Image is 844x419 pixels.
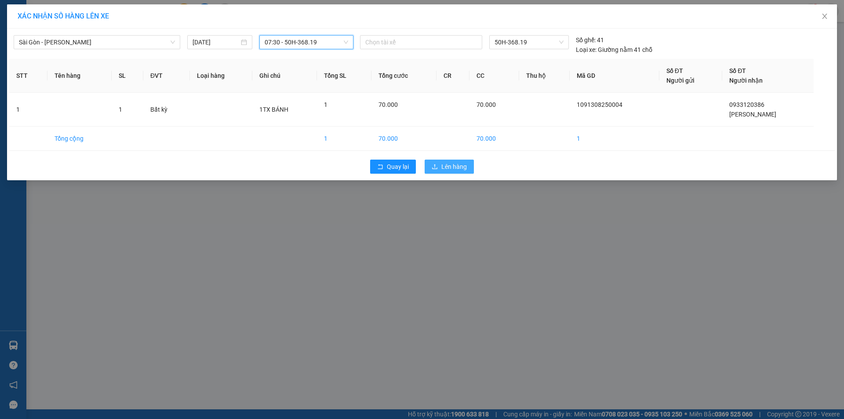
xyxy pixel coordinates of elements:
[377,164,383,171] span: rollback
[729,77,763,84] span: Người nhận
[387,162,409,171] span: Quay lại
[378,101,398,108] span: 70.000
[371,59,437,93] th: Tổng cước
[469,127,520,151] td: 70.000
[425,160,474,174] button: uploadLên hàng
[9,59,47,93] th: STT
[432,164,438,171] span: upload
[317,127,371,151] td: 1
[519,59,570,93] th: Thu hộ
[19,36,175,49] span: Sài Gòn - Phan Rí
[437,59,469,93] th: CR
[495,36,563,49] span: 50H-368.19
[51,32,58,39] span: phone
[576,45,652,55] div: Giường nằm 41 chỗ
[729,67,746,74] span: Số ĐT
[371,127,437,151] td: 70.000
[477,101,496,108] span: 70.000
[576,35,604,45] div: 41
[729,101,764,108] span: 0933120386
[324,101,327,108] span: 1
[4,19,167,30] li: 01 [PERSON_NAME]
[9,93,47,127] td: 1
[441,162,467,171] span: Lên hàng
[821,13,828,20] span: close
[51,21,58,28] span: environment
[4,30,167,41] li: 02523854854
[666,67,683,74] span: Số ĐT
[576,45,597,55] span: Loại xe:
[119,106,122,113] span: 1
[252,59,317,93] th: Ghi chú
[469,59,520,93] th: CC
[577,101,622,108] span: 1091308250004
[190,59,252,93] th: Loại hàng
[370,160,416,174] button: rollbackQuay lại
[812,4,837,29] button: Close
[4,4,48,48] img: logo.jpg
[265,36,348,49] span: 07:30 - 50H-368.19
[666,77,695,84] span: Người gửi
[47,59,112,93] th: Tên hàng
[570,127,659,151] td: 1
[143,93,190,127] td: Bất kỳ
[729,111,776,118] span: [PERSON_NAME]
[143,59,190,93] th: ĐVT
[570,59,659,93] th: Mã GD
[259,106,288,113] span: 1TX BÁNH
[576,35,596,45] span: Số ghế:
[317,59,371,93] th: Tổng SL
[4,55,89,69] b: GỬI : 109 QL 13
[112,59,143,93] th: SL
[18,12,109,20] span: XÁC NHẬN SỐ HÀNG LÊN XE
[51,6,124,17] b: [PERSON_NAME]
[47,127,112,151] td: Tổng cộng
[193,37,239,47] input: 13/08/2025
